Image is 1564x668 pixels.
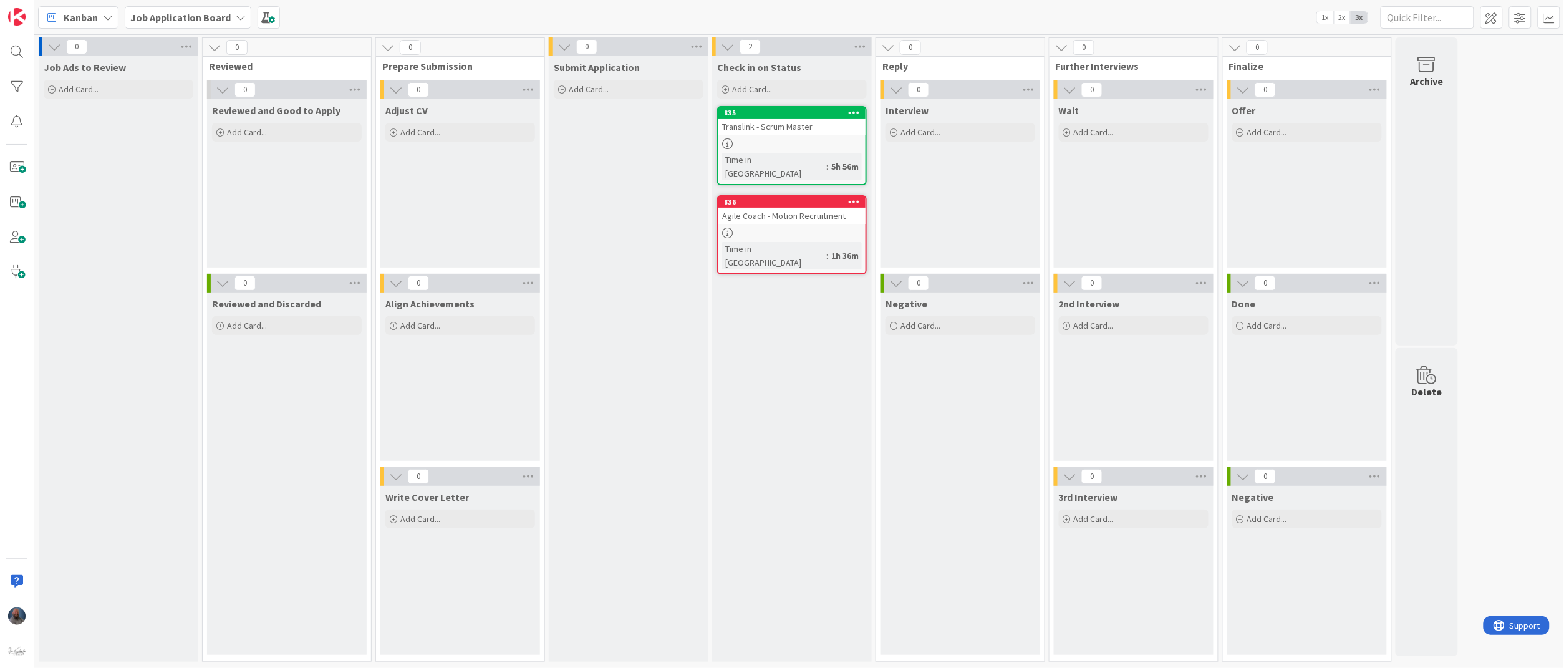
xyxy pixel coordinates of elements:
[408,469,429,484] span: 0
[130,11,231,24] b: Job Application Board
[826,160,828,173] span: :
[718,196,866,208] div: 836
[900,320,940,331] span: Add Card...
[1351,11,1368,24] span: 3x
[44,61,126,74] span: Job Ads to Review
[385,491,469,503] span: Write Cover Letter
[1232,298,1256,310] span: Done
[826,249,828,263] span: :
[8,642,26,660] img: avatar
[226,40,248,55] span: 0
[1412,384,1442,399] div: Delete
[400,127,440,138] span: Add Card...
[227,127,267,138] span: Add Card...
[828,160,862,173] div: 5h 56m
[382,60,529,72] span: Prepare Submission
[1081,82,1103,97] span: 0
[1232,491,1274,503] span: Negative
[732,84,772,95] span: Add Card...
[234,276,256,291] span: 0
[882,60,1029,72] span: Reply
[66,39,87,54] span: 0
[1255,82,1276,97] span: 0
[8,8,26,26] img: Visit kanbanzone.com
[718,107,866,119] div: 835
[886,104,929,117] span: Interview
[886,298,927,310] span: Negative
[1255,276,1276,291] span: 0
[400,320,440,331] span: Add Card...
[385,298,475,310] span: Align Achievements
[1073,40,1094,55] span: 0
[717,61,801,74] span: Check in on Status
[1081,276,1103,291] span: 0
[1074,320,1114,331] span: Add Card...
[722,153,826,180] div: Time in [GEOGRAPHIC_DATA]
[554,61,640,74] span: Submit Application
[400,513,440,525] span: Add Card...
[908,82,929,97] span: 0
[408,276,429,291] span: 0
[718,208,866,224] div: Agile Coach - Motion Recruitment
[1232,104,1256,117] span: Offer
[718,119,866,135] div: Translink - Scrum Master
[64,10,98,25] span: Kanban
[722,242,826,269] div: Time in [GEOGRAPHIC_DATA]
[1247,320,1287,331] span: Add Card...
[1056,60,1202,72] span: Further Interviews
[1059,298,1120,310] span: 2nd Interview
[717,195,867,274] a: 836Agile Coach - Motion RecruitmentTime in [GEOGRAPHIC_DATA]:1h 36m
[385,104,428,117] span: Adjust CV
[569,84,609,95] span: Add Card...
[1411,74,1444,89] div: Archive
[740,39,761,54] span: 2
[408,82,429,97] span: 0
[1059,104,1079,117] span: Wait
[828,249,862,263] div: 1h 36m
[227,320,267,331] span: Add Card...
[212,104,340,117] span: Reviewed and Good to Apply
[1334,11,1351,24] span: 2x
[1059,491,1118,503] span: 3rd Interview
[1074,127,1114,138] span: Add Card...
[908,276,929,291] span: 0
[576,39,597,54] span: 0
[900,127,940,138] span: Add Card...
[1074,513,1114,525] span: Add Card...
[1381,6,1474,29] input: Quick Filter...
[1247,40,1268,55] span: 0
[1247,513,1287,525] span: Add Card...
[724,109,866,117] div: 835
[718,196,866,224] div: 836Agile Coach - Motion Recruitment
[400,40,421,55] span: 0
[8,607,26,625] img: JS
[900,40,921,55] span: 0
[209,60,355,72] span: Reviewed
[1317,11,1334,24] span: 1x
[59,84,99,95] span: Add Card...
[26,2,57,17] span: Support
[717,106,867,185] a: 835Translink - Scrum MasterTime in [GEOGRAPHIC_DATA]:5h 56m
[1255,469,1276,484] span: 0
[212,298,321,310] span: Reviewed and Discarded
[1081,469,1103,484] span: 0
[718,107,866,135] div: 835Translink - Scrum Master
[1247,127,1287,138] span: Add Card...
[1229,60,1376,72] span: Finalize
[234,82,256,97] span: 0
[724,198,866,206] div: 836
